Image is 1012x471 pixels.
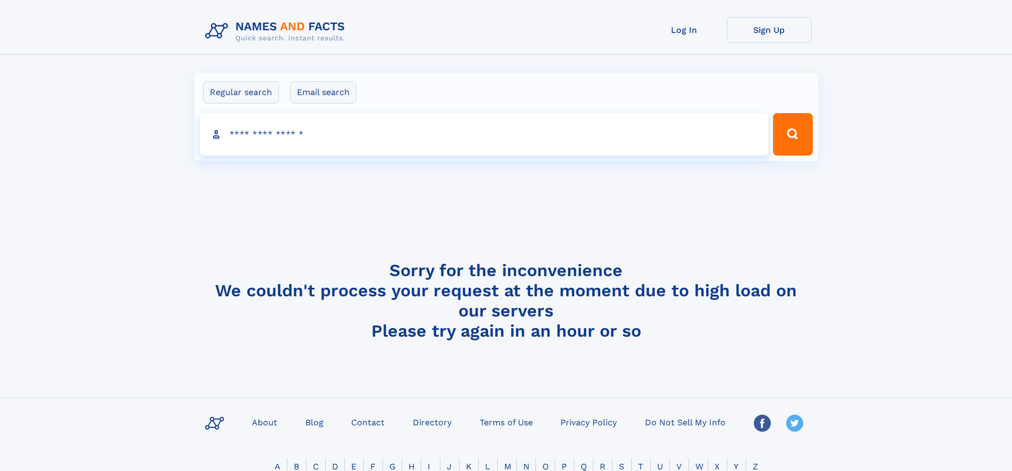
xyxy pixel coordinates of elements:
img: Logo Names and Facts [201,17,354,46]
a: Blog [301,414,328,430]
a: Log In [642,17,727,43]
img: Twitter [786,415,803,432]
a: Directory [409,414,456,430]
a: About [248,414,282,430]
button: Search Button [773,113,812,156]
label: Email search [290,81,356,104]
a: Privacy Policy [556,414,621,430]
h4: Sorry for the inconvenience We couldn't process your request at the moment due to high load on ou... [201,260,812,341]
img: Facebook [754,415,771,432]
a: Do Not Sell My Info [641,414,730,430]
a: Contact [347,414,389,430]
a: Sign Up [727,17,812,43]
a: Terms of Use [475,414,537,430]
input: search input [200,113,769,156]
label: Regular search [203,81,279,104]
